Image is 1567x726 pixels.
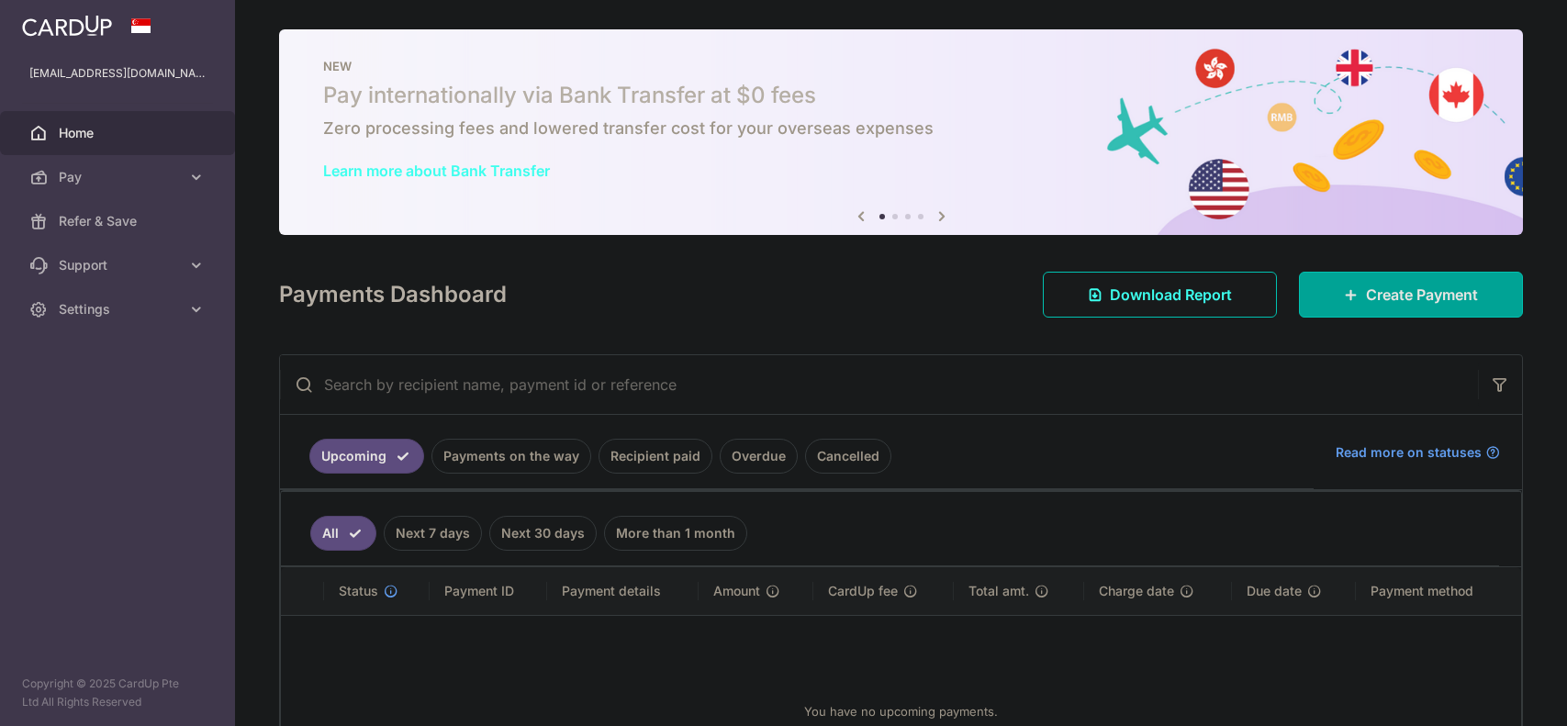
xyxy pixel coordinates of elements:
span: CardUp fee [828,582,898,600]
th: Payment method [1356,567,1521,615]
p: [EMAIL_ADDRESS][DOMAIN_NAME] [29,64,206,83]
a: Create Payment [1299,272,1523,318]
a: Next 7 days [384,516,482,551]
span: Refer & Save [59,212,180,230]
h6: Zero processing fees and lowered transfer cost for your overseas expenses [323,117,1479,140]
span: Total amt. [968,582,1029,600]
a: Recipient paid [599,439,712,474]
a: Cancelled [805,439,891,474]
h5: Pay internationally via Bank Transfer at $0 fees [323,81,1479,110]
span: Home [59,124,180,142]
span: Read more on statuses [1336,443,1482,462]
span: Download Report [1110,284,1232,306]
span: Charge date [1099,582,1174,600]
span: Due date [1247,582,1302,600]
a: Next 30 days [489,516,597,551]
img: CardUp [22,15,112,37]
a: More than 1 month [604,516,747,551]
th: Payment ID [430,567,547,615]
a: Download Report [1043,272,1277,318]
a: Read more on statuses [1336,443,1500,462]
a: Overdue [720,439,798,474]
h4: Payments Dashboard [279,278,507,311]
a: All [310,516,376,551]
a: Payments on the way [431,439,591,474]
span: Support [59,256,180,274]
span: Pay [59,168,180,186]
span: Settings [59,300,180,318]
span: Status [339,582,378,600]
input: Search by recipient name, payment id or reference [280,355,1478,414]
a: Upcoming [309,439,424,474]
span: Amount [713,582,760,600]
span: Create Payment [1366,284,1478,306]
th: Payment details [547,567,700,615]
img: Bank transfer banner [279,29,1523,235]
p: NEW [323,59,1479,73]
a: Learn more about Bank Transfer [323,162,550,180]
